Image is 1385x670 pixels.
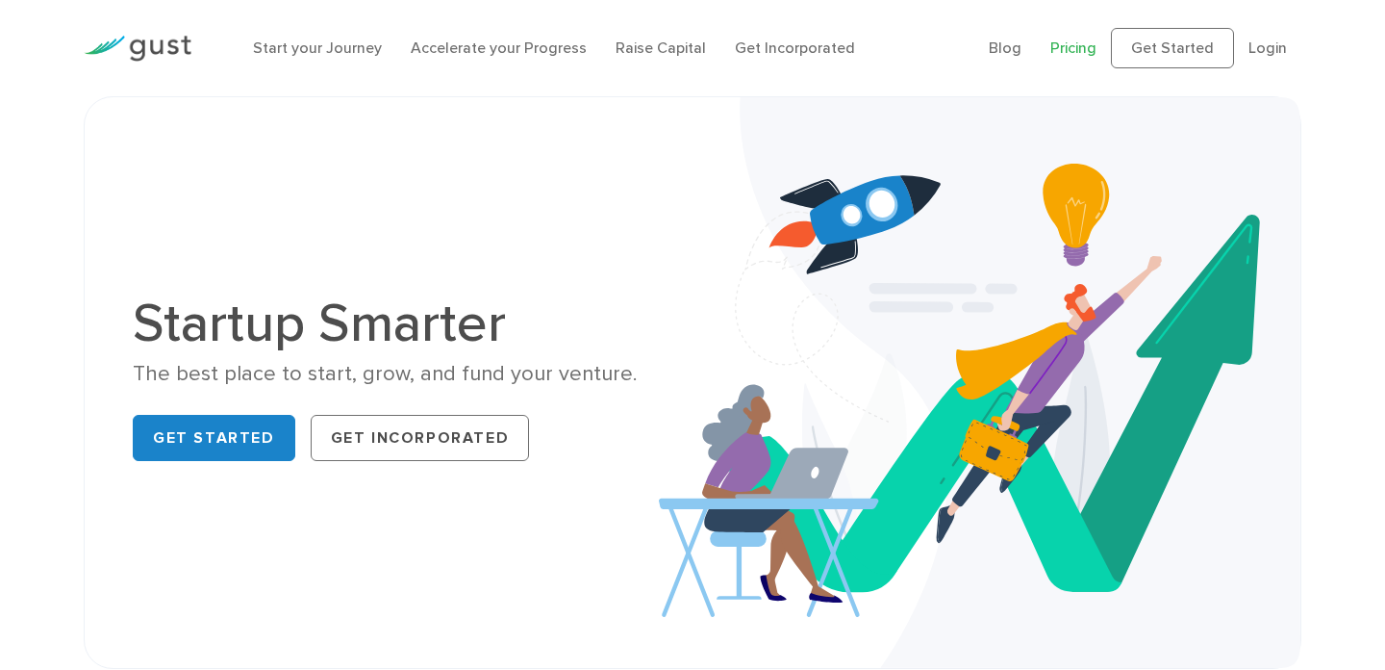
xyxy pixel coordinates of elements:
[616,39,706,57] a: Raise Capital
[133,296,678,350] h1: Startup Smarter
[659,97,1300,668] img: Startup Smarter Hero
[411,39,587,57] a: Accelerate your Progress
[133,415,295,461] a: Get Started
[1111,28,1234,68] a: Get Started
[1050,39,1096,57] a: Pricing
[989,39,1021,57] a: Blog
[133,360,678,388] div: The best place to start, grow, and fund your venture.
[735,39,855,57] a: Get Incorporated
[84,36,191,62] img: Gust Logo
[253,39,382,57] a: Start your Journey
[311,415,530,461] a: Get Incorporated
[1248,39,1287,57] a: Login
